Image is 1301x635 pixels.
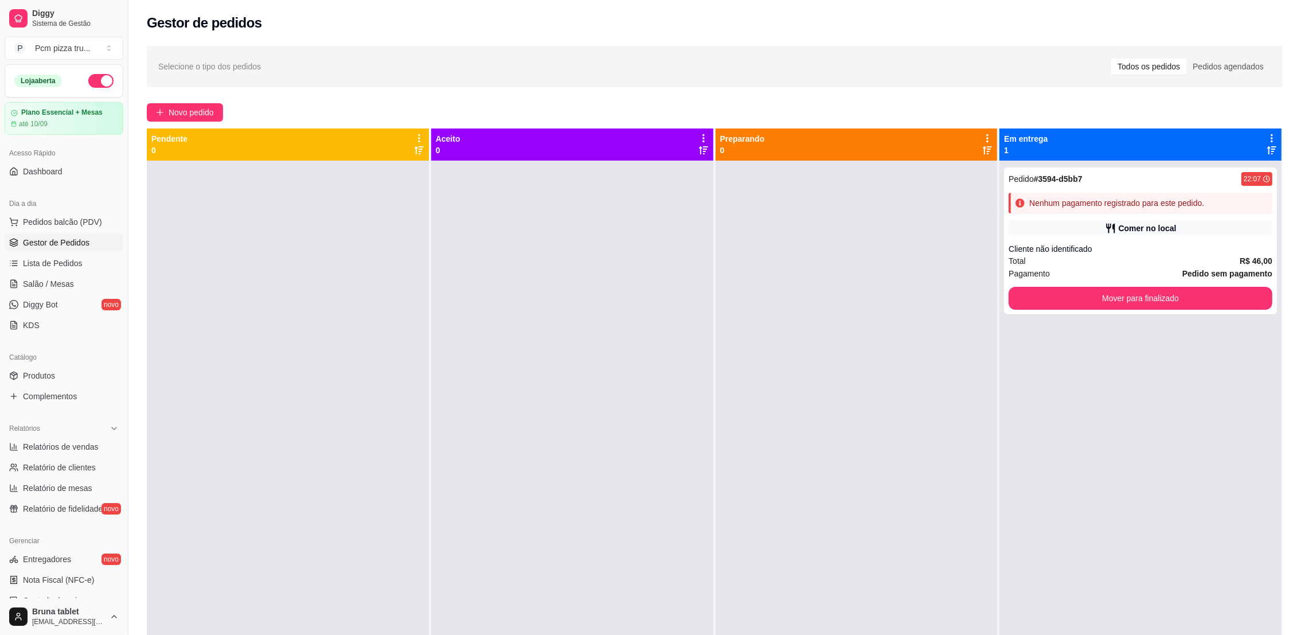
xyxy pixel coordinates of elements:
span: Pedido [1009,174,1034,184]
a: Dashboard [5,162,123,181]
span: Complementos [23,391,77,402]
a: Nota Fiscal (NFC-e) [5,571,123,589]
div: Gerenciar [5,532,123,550]
div: 22:07 [1244,174,1261,184]
article: até 10/09 [19,119,48,128]
span: Pagamento [1009,267,1050,280]
div: Cliente não identificado [1009,243,1272,255]
a: Entregadoresnovo [5,550,123,568]
p: 1 [1004,145,1048,156]
strong: Pedido sem pagamento [1182,269,1272,278]
div: Loja aberta [14,75,62,87]
span: Pedidos balcão (PDV) [23,216,102,228]
span: Novo pedido [169,106,214,119]
span: Diggy Bot [23,299,58,310]
div: Todos os pedidos [1111,59,1186,75]
span: Lista de Pedidos [23,258,83,269]
h2: Gestor de pedidos [147,14,262,32]
span: plus [156,108,164,116]
a: Relatório de clientes [5,458,123,477]
span: Relatório de fidelidade [23,503,103,515]
span: Sistema de Gestão [32,19,119,28]
a: Lista de Pedidos [5,254,123,272]
span: Relatórios de vendas [23,441,99,453]
span: [EMAIL_ADDRESS][DOMAIN_NAME] [32,617,105,626]
div: Pedidos agendados [1186,59,1270,75]
p: Aceito [436,133,460,145]
a: Relatório de fidelidadenovo [5,500,123,518]
span: Produtos [23,370,55,381]
p: Pendente [151,133,187,145]
strong: R$ 46,00 [1240,256,1272,266]
button: Pedidos balcão (PDV) [5,213,123,231]
p: Em entrega [1004,133,1048,145]
span: Relatórios [9,424,40,433]
a: Relatório de mesas [5,479,123,497]
span: Nota Fiscal (NFC-e) [23,574,94,586]
span: Dashboard [23,166,62,177]
span: P [14,42,26,54]
div: Comer no local [1119,223,1177,234]
div: Catálogo [5,348,123,367]
a: KDS [5,316,123,334]
button: Novo pedido [147,103,223,122]
div: Pcm pizza tru ... [35,42,90,54]
span: Relatório de mesas [23,482,92,494]
span: Relatório de clientes [23,462,96,473]
a: Diggy Botnovo [5,295,123,314]
span: Gestor de Pedidos [23,237,89,248]
span: Entregadores [23,554,71,565]
a: Produtos [5,367,123,385]
article: Plano Essencial + Mesas [21,108,103,117]
span: Salão / Mesas [23,278,74,290]
p: 0 [436,145,460,156]
span: Bruna tablet [32,607,105,617]
div: Acesso Rápido [5,144,123,162]
button: Select a team [5,37,123,60]
span: Total [1009,255,1026,267]
div: Nenhum pagamento registrado para este pedido. [1029,197,1204,209]
button: Bruna tablet[EMAIL_ADDRESS][DOMAIN_NAME] [5,603,123,630]
a: Plano Essencial + Mesasaté 10/09 [5,102,123,135]
a: DiggySistema de Gestão [5,5,123,32]
span: KDS [23,320,40,331]
p: Preparando [720,133,765,145]
a: Relatórios de vendas [5,438,123,456]
a: Controle de caixa [5,591,123,610]
p: 0 [151,145,187,156]
span: Diggy [32,9,119,19]
a: Gestor de Pedidos [5,233,123,252]
div: Dia a dia [5,194,123,213]
a: Complementos [5,387,123,406]
span: Controle de caixa [23,595,85,606]
button: Mover para finalizado [1009,287,1272,310]
p: 0 [720,145,765,156]
a: Salão / Mesas [5,275,123,293]
button: Alterar Status [88,74,114,88]
span: Selecione o tipo dos pedidos [158,60,261,73]
strong: # 3594-d5bb7 [1034,174,1083,184]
